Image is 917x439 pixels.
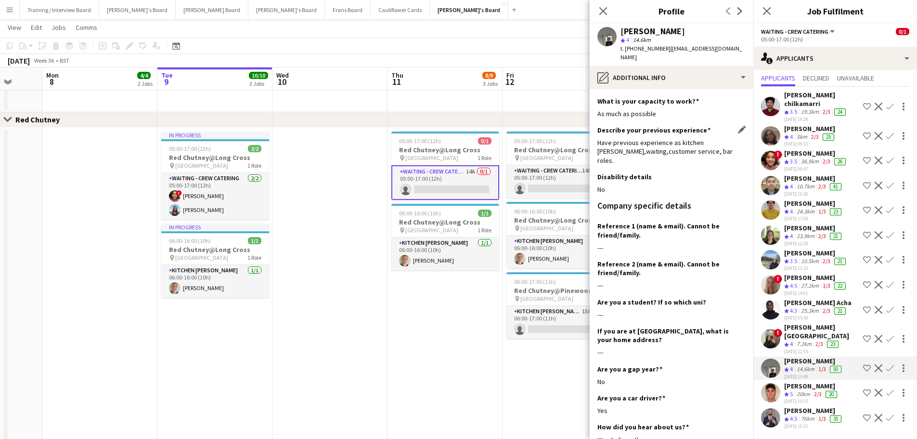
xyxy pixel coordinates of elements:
div: Yes [597,406,746,415]
div: 10.5km [799,257,821,266]
span: Thu [391,71,403,80]
span: [GEOGRAPHIC_DATA] [520,225,573,232]
span: 4 [790,208,793,215]
app-card-role: Waiting - Crew Catering14A0/105:00-17:00 (12h) [506,165,614,198]
h3: Red Chutney@Long Cross [161,153,269,162]
div: 23.9km [795,232,816,240]
app-card-role: Kitchen [PERSON_NAME]1/106:00-16:00 (10h)[PERSON_NAME] [391,238,499,270]
button: Frans Board [325,0,371,19]
div: [PERSON_NAME] [784,357,843,365]
div: [DATE] 09:32 [784,141,836,147]
div: 14.6km [795,365,816,373]
div: 2 Jobs [138,80,153,87]
span: 8 [45,76,59,87]
div: [PERSON_NAME] [784,124,836,133]
h3: How did you hear about us? [597,423,689,431]
span: 4 [790,133,793,140]
a: Edit [27,21,46,34]
span: 8/9 [482,72,496,79]
span: Jobs [52,23,66,32]
span: 4/4 [137,72,151,79]
div: [PERSON_NAME] [784,174,843,183]
span: 1 Role [478,154,491,161]
span: Unavailable [837,75,874,81]
div: 7.2km [795,340,814,348]
app-card-role: Kitchen [PERSON_NAME]1/106:00-16:00 (10h)[PERSON_NAME] [506,236,614,268]
app-job-card: 05:00-17:00 (12h)0/1Red Chutney@Long Cross [GEOGRAPHIC_DATA]1 RoleWaiting - Crew Catering14A0/105... [391,132,499,200]
app-job-card: 06:00-16:00 (10h)1/1Red Chutney@Long Cross [GEOGRAPHIC_DATA]1 RoleKitchen [PERSON_NAME]1/106:00-1... [391,204,499,270]
h3: What is your capacity to work? [597,97,699,106]
app-skills-label: 2/3 [818,183,826,190]
h3: If you are at [GEOGRAPHIC_DATA], what is your home address? [597,327,738,344]
span: 12 [505,76,514,87]
a: Jobs [48,21,70,34]
h3: Red Chutney@Pinewood [506,286,614,295]
div: --- [597,310,746,319]
app-job-card: In progress05:00-17:00 (12h)2/2Red Chutney@Long Cross [GEOGRAPHIC_DATA]1 RoleWaiting - Crew Cater... [161,132,269,220]
div: [DATE] 14:01 [784,290,848,296]
div: --- [597,348,746,357]
div: 25.3km [799,307,821,315]
div: --- [597,243,746,252]
h3: Are you a student? If so which uni? [597,298,706,306]
app-skills-label: 2/3 [823,307,830,314]
div: [DATE] 12:55 [784,348,859,355]
span: [GEOGRAPHIC_DATA] [175,254,228,261]
app-card-role: Kitchen [PERSON_NAME]15A0/106:00-17:00 (11h) [506,306,614,339]
app-skills-label: 1/3 [818,365,826,372]
span: Mon [46,71,59,80]
div: [PERSON_NAME] [784,273,848,282]
div: [PERSON_NAME] [620,27,685,36]
span: ! [176,190,182,196]
h3: Red Chutney@Long Cross [391,218,499,226]
app-job-card: 06:00-16:00 (10h)1/1Red Chutney@Long Cross [GEOGRAPHIC_DATA]1 RoleKitchen [PERSON_NAME]1/106:00-1... [506,202,614,268]
span: 06:00-16:00 (10h) [514,208,556,215]
span: 1 Role [247,254,261,261]
div: --- [597,281,746,290]
div: 41 [830,183,841,190]
app-skills-label: 2/3 [811,133,819,140]
span: 06:00-16:00 (10h) [169,237,211,244]
app-skills-label: 1/3 [823,282,830,289]
span: 4.3 [790,307,797,314]
span: ! [774,150,782,159]
div: 24.3km [795,208,816,216]
span: [GEOGRAPHIC_DATA] [405,154,458,161]
div: [DATE] 05:58 [784,315,852,321]
app-job-card: In progress06:00-16:00 (10h)1/1Red Chutney@Long Cross [GEOGRAPHIC_DATA]1 RoleKitchen [PERSON_NAME... [161,224,269,298]
button: Cauliflower Cards [371,0,430,19]
div: 21 [834,258,846,265]
span: View [8,23,21,32]
span: 4 [790,232,793,239]
span: 1/1 [248,237,261,244]
span: 3.5 [790,257,797,265]
div: In progress [161,132,269,139]
app-skills-label: 2/3 [814,390,822,398]
h3: Reference 1 (name & email). Cannot be friend/family. [597,222,738,239]
span: 9 [160,76,173,87]
span: [GEOGRAPHIC_DATA] [520,154,573,161]
div: 10.7km [795,183,816,191]
button: Waiting - Crew Catering [761,28,836,35]
span: 0/1 [896,28,909,35]
div: As much as possible [597,109,746,118]
div: 24 [834,108,846,116]
button: [PERSON_NAME]'s Board [99,0,176,19]
span: [GEOGRAPHIC_DATA] [520,295,573,302]
h3: Disability details [597,173,652,181]
span: Week 36 [32,57,56,64]
button: [PERSON_NAME] Board [176,0,248,19]
app-job-card: 05:00-17:00 (12h)0/1Red Chutney@Long Cross [GEOGRAPHIC_DATA]1 RoleWaiting - Crew Catering14A0/105... [506,132,614,198]
div: 27.2km [799,282,821,290]
div: [PERSON_NAME] Acha [784,298,852,307]
div: [PERSON_NAME] [784,199,843,208]
app-card-role: Kitchen [PERSON_NAME]1/106:00-16:00 (10h)[PERSON_NAME] [161,265,269,298]
span: Declined [803,75,829,81]
div: 06:00-17:00 (11h)0/1Red Chutney@Pinewood [GEOGRAPHIC_DATA]1 RoleKitchen [PERSON_NAME]15A0/106:00-... [506,272,614,339]
div: BST [60,57,69,64]
span: 06:00-17:00 (11h) [514,278,556,285]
